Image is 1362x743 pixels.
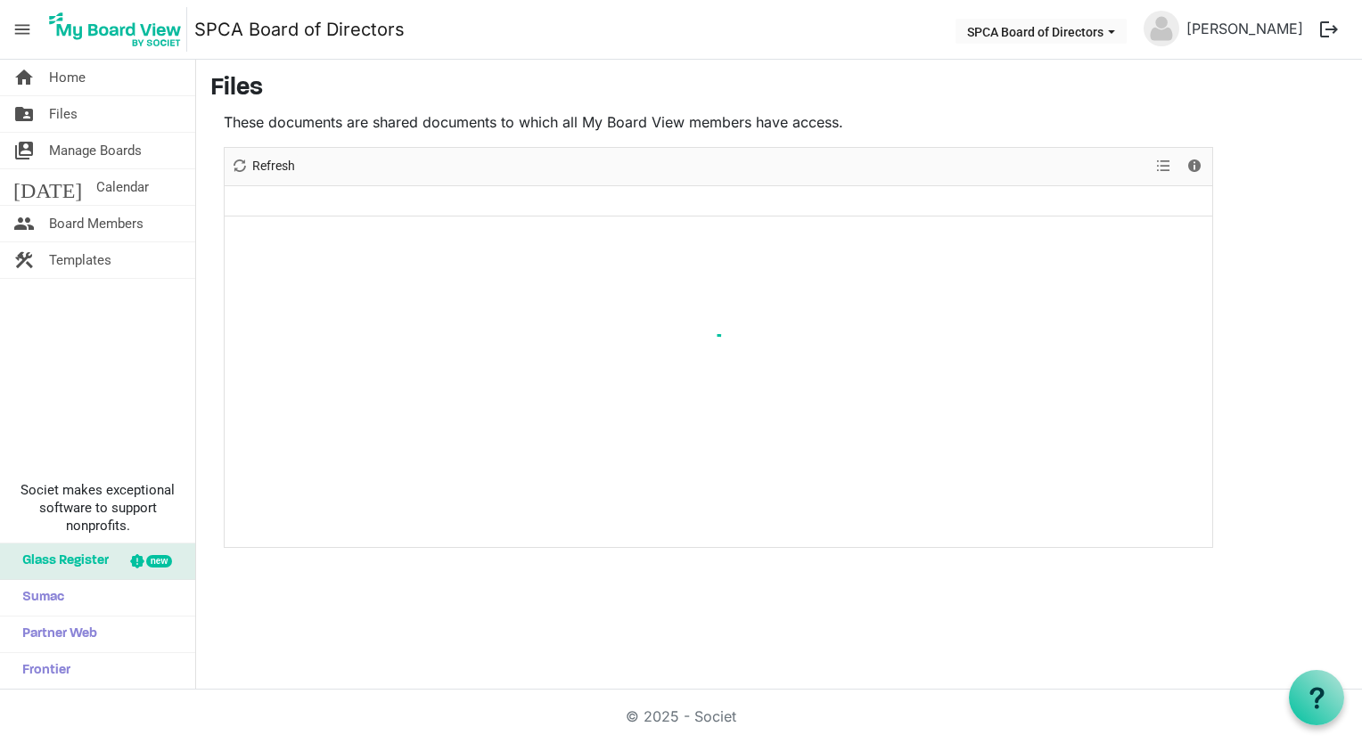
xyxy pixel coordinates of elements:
span: home [13,60,35,95]
span: [DATE] [13,169,82,205]
span: Sumac [13,580,64,616]
span: Partner Web [13,616,97,652]
span: Frontier [13,653,70,689]
span: Glass Register [13,543,109,579]
p: These documents are shared documents to which all My Board View members have access. [224,111,1213,133]
button: logout [1310,11,1348,48]
span: construction [13,242,35,278]
a: SPCA Board of Directors [194,12,405,47]
span: Templates [49,242,111,278]
span: Societ makes exceptional software to support nonprofits. [8,481,187,535]
span: menu [5,12,39,46]
button: SPCA Board of Directors dropdownbutton [956,19,1127,44]
span: Manage Boards [49,133,142,168]
span: Home [49,60,86,95]
a: [PERSON_NAME] [1179,11,1310,46]
span: Calendar [96,169,149,205]
h3: Files [210,74,1348,104]
span: Board Members [49,206,144,241]
a: My Board View Logo [44,7,194,52]
div: new [146,555,172,567]
span: people [13,206,35,241]
a: © 2025 - Societ [626,707,736,725]
img: no-profile-picture.svg [1144,11,1179,46]
span: Files [49,96,78,132]
img: My Board View Logo [44,7,187,52]
span: folder_shared [13,96,35,132]
span: switch_account [13,133,35,168]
